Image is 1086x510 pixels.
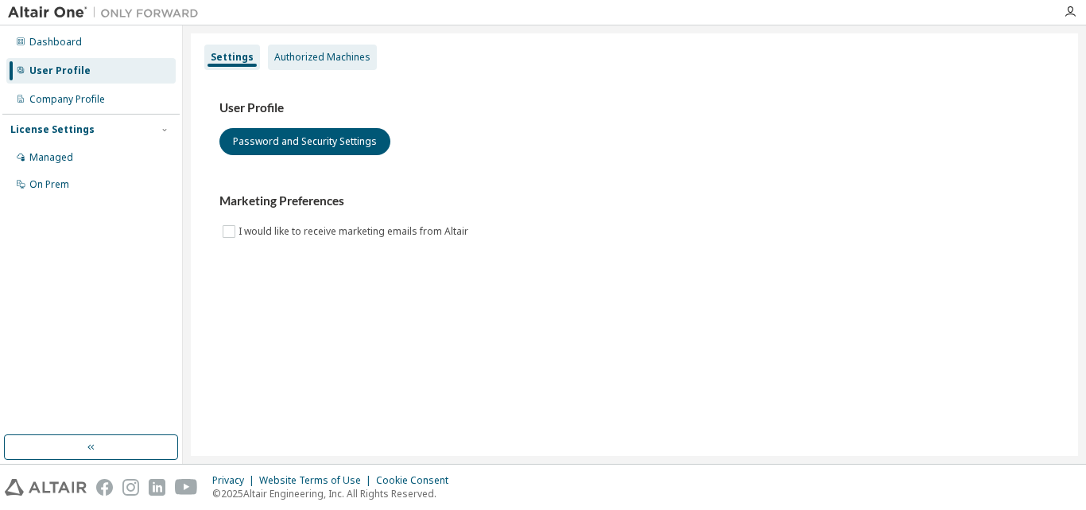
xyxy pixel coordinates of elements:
div: Authorized Machines [274,51,370,64]
label: I would like to receive marketing emails from Altair [239,222,471,241]
img: altair_logo.svg [5,479,87,496]
div: Company Profile [29,93,105,106]
p: © 2025 Altair Engineering, Inc. All Rights Reserved. [212,487,458,500]
h3: Marketing Preferences [219,193,1049,209]
div: Dashboard [29,36,82,49]
button: Password and Security Settings [219,128,390,155]
h3: User Profile [219,100,1049,116]
img: facebook.svg [96,479,113,496]
img: Altair One [8,5,207,21]
div: On Prem [29,178,69,191]
div: Managed [29,151,73,164]
img: youtube.svg [175,479,198,496]
div: Privacy [212,474,259,487]
img: instagram.svg [122,479,139,496]
div: User Profile [29,64,91,77]
div: Website Terms of Use [259,474,376,487]
img: linkedin.svg [149,479,165,496]
div: Settings [211,51,254,64]
div: License Settings [10,123,95,136]
div: Cookie Consent [376,474,458,487]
